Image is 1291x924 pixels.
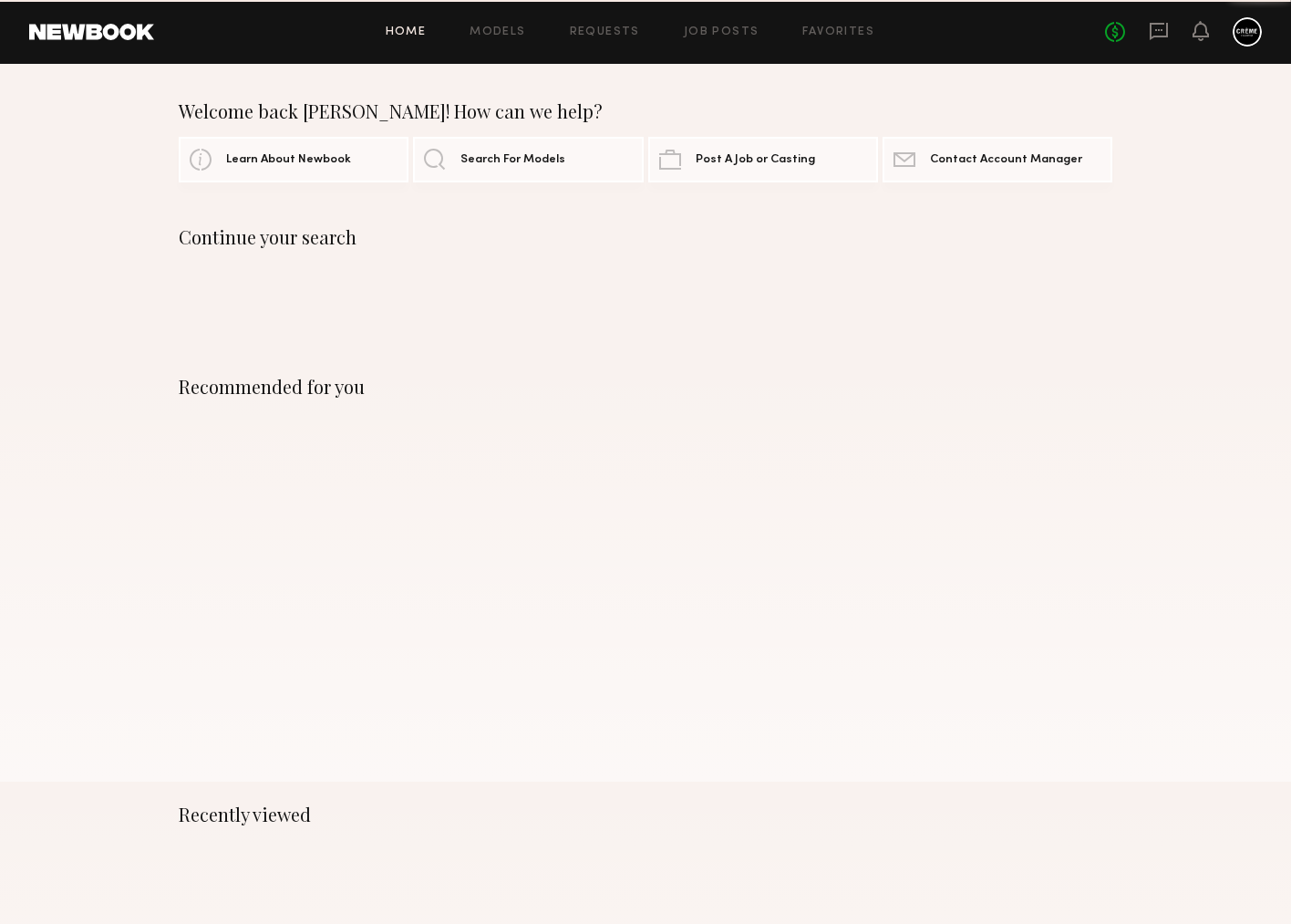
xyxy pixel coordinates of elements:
[179,100,1112,122] div: Welcome back [PERSON_NAME]! How can we help?
[179,226,1112,248] div: Continue your search
[684,26,759,38] a: Job Posts
[413,137,643,182] a: Search For Models
[386,26,427,38] a: Home
[883,137,1112,182] a: Contact Account Manager
[802,26,874,38] a: Favorites
[460,154,565,166] span: Search For Models
[470,26,525,38] a: Models
[179,376,1112,398] div: Recommended for you
[226,154,351,166] span: Learn About Newbook
[179,137,408,182] a: Learn About Newbook
[696,154,815,166] span: Post A Job or Casting
[179,804,1112,825] div: Recently viewed
[930,154,1082,166] span: Contact Account Manager
[570,26,640,38] a: Requests
[648,137,878,182] a: Post A Job or Casting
